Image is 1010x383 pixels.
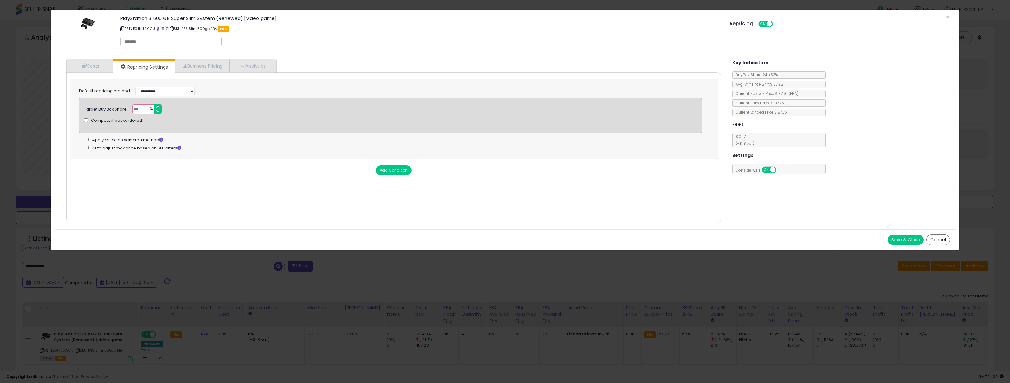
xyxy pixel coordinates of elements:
[762,167,770,173] span: ON
[79,88,131,94] label: Default repricing method:
[733,91,799,96] span: Current Buybox Price:
[78,16,97,31] img: 41pHW4+W0rL._SL60_.jpg
[67,59,113,72] a: Costs
[230,59,276,72] a: Analytics
[175,59,230,72] a: Business Pricing
[732,121,744,128] h5: Fees
[772,21,782,27] span: OFF
[733,110,787,115] span: Current Landed Price: $187.76
[733,100,784,106] span: Current Listed Price: $187.76
[88,144,702,151] div: Auto adjust max price based on SFP offers
[730,21,755,26] h5: Repricing:
[732,152,753,159] h5: Settings
[888,235,924,245] button: Save & Close
[733,134,754,146] span: 8.00 %
[789,91,799,96] span: ( FBA )
[218,26,229,32] span: FBA
[165,26,168,31] a: Your listing only
[88,136,702,143] div: Apply Yo-Yo on selected method
[775,91,799,96] span: $187.76
[733,141,754,146] span: (+$1.8 var)
[775,167,785,173] span: OFF
[156,26,159,31] a: BuyBox page
[946,12,950,21] span: ×
[91,118,142,124] span: Compete if backordered
[733,168,785,173] span: Consider CPT:
[376,165,412,175] button: Add Condition
[733,82,783,87] span: Avg. Win Price 24h: $187.92
[120,24,720,34] p: ASIN: B01HLLRGCU | SKU: PS3 Slim 500gb FBA
[926,234,950,245] button: Cancel
[161,26,164,31] a: All offer listings
[733,72,778,78] span: BuyBox Share 24h: 53%
[146,105,156,114] span: %
[84,104,128,112] div: Target Buy Box Share:
[120,16,720,21] h3: PlayStation 3 500 GB Super Slim System (Renewed) [video game]
[113,61,174,73] a: Repricing Settings
[732,59,769,67] h5: Key Indicators
[759,21,767,27] span: ON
